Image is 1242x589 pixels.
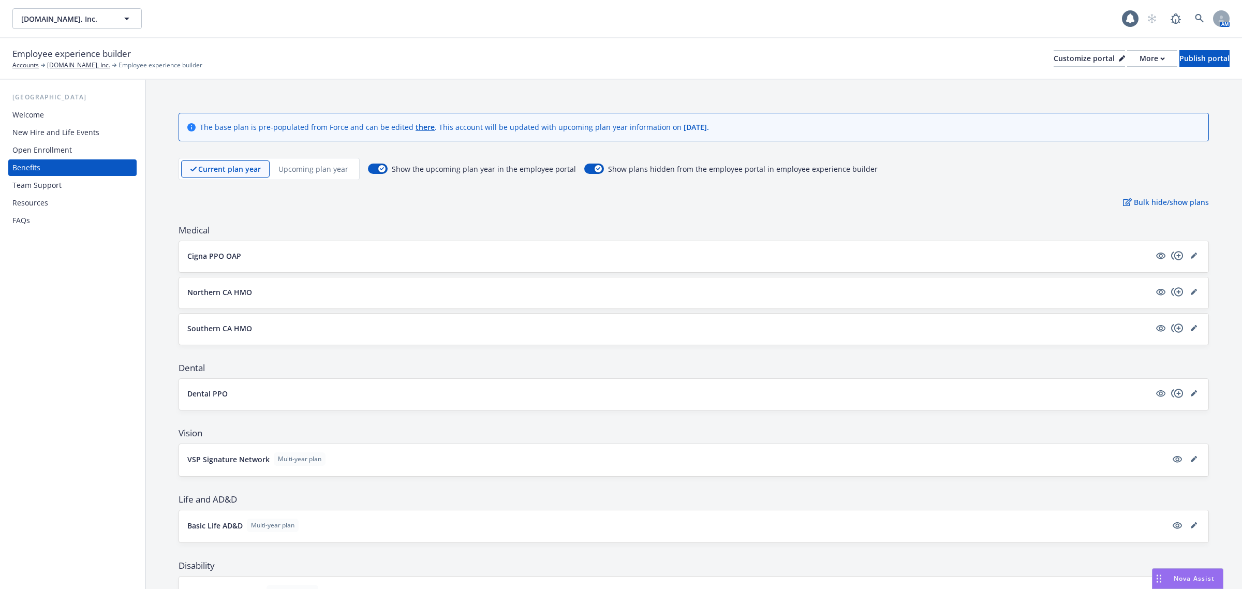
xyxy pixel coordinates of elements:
a: visible [1171,453,1184,465]
div: Resources [12,195,48,211]
div: Team Support [12,177,62,194]
span: Employee experience builder [119,61,202,70]
span: [DOMAIN_NAME], Inc. [21,13,111,24]
span: . This account will be updated with upcoming plan year information on [435,122,684,132]
p: Dental PPO [187,388,228,399]
a: copyPlus [1171,387,1184,400]
a: editPencil [1188,519,1200,532]
a: visible [1155,387,1167,400]
button: [DOMAIN_NAME], Inc. [12,8,142,29]
div: Drag to move [1152,569,1165,588]
span: Dental [179,362,1209,374]
p: Basic Life AD&D [187,520,243,531]
a: Open Enrollment [8,142,137,158]
p: VSP Signature Network [187,454,270,465]
a: there [416,122,435,132]
div: Open Enrollment [12,142,72,158]
a: editPencil [1188,453,1200,465]
a: editPencil [1188,286,1200,298]
button: Nova Assist [1152,568,1223,589]
button: Publish portal [1179,50,1230,67]
button: VSP Signature NetworkMulti-year plan [187,452,1167,466]
p: Upcoming plan year [278,164,348,174]
span: Show the upcoming plan year in the employee portal [392,164,576,174]
div: Customize portal [1054,51,1125,66]
button: Northern CA HMO [187,287,1150,298]
span: The base plan is pre-populated from Force and can be edited [200,122,416,132]
a: visible [1171,519,1184,532]
a: FAQs [8,212,137,229]
span: Multi-year plan [251,521,294,530]
a: Team Support [8,177,137,194]
div: More [1140,51,1165,66]
p: Current plan year [198,164,261,174]
a: editPencil [1188,387,1200,400]
a: Report a Bug [1165,8,1186,29]
button: Cigna PPO OAP [187,251,1150,261]
a: visible [1155,286,1167,298]
a: Start snowing [1142,8,1162,29]
span: [DATE] . [684,122,709,132]
a: [DOMAIN_NAME], Inc. [47,61,110,70]
div: FAQs [12,212,30,229]
span: Vision [179,427,1209,439]
button: Dental PPO [187,388,1150,399]
div: Welcome [12,107,44,123]
span: Medical [179,224,1209,237]
div: New Hire and Life Events [12,124,99,141]
span: Multi-year plan [278,454,321,464]
p: Northern CA HMO [187,287,252,298]
p: Southern CA HMO [187,323,252,334]
a: copyPlus [1171,322,1184,334]
a: visible [1155,322,1167,334]
a: Accounts [12,61,39,70]
a: Benefits [8,159,137,176]
span: Nova Assist [1174,574,1215,583]
button: More [1127,50,1177,67]
button: Basic Life AD&DMulti-year plan [187,519,1167,532]
div: Publish portal [1179,51,1230,66]
a: New Hire and Life Events [8,124,137,141]
a: copyPlus [1171,286,1184,298]
span: Employee experience builder [12,47,131,61]
a: Search [1189,8,1210,29]
span: Show plans hidden from the employee portal in employee experience builder [608,164,878,174]
button: Customize portal [1054,50,1125,67]
a: Resources [8,195,137,211]
a: copyPlus [1171,249,1184,262]
div: Benefits [12,159,40,176]
a: editPencil [1188,322,1200,334]
span: Disability [179,559,1209,572]
div: [GEOGRAPHIC_DATA] [8,92,137,102]
button: Southern CA HMO [187,323,1150,334]
a: visible [1155,249,1167,262]
p: Cigna PPO OAP [187,251,241,261]
a: Welcome [8,107,137,123]
a: editPencil [1188,249,1200,262]
p: Bulk hide/show plans [1123,197,1209,208]
span: Life and AD&D [179,493,1209,506]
